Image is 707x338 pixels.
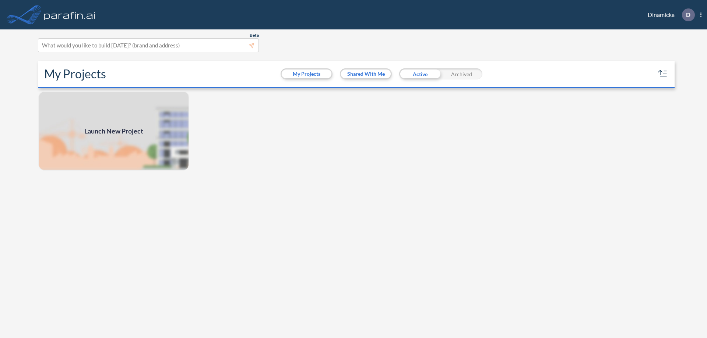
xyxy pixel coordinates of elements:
[441,68,482,79] div: Archived
[42,7,97,22] img: logo
[250,32,259,38] span: Beta
[686,11,690,18] p: D
[84,126,143,136] span: Launch New Project
[637,8,701,21] div: Dinamicka
[38,91,189,171] img: add
[341,70,391,78] button: Shared With Me
[44,67,106,81] h2: My Projects
[38,91,189,171] a: Launch New Project
[282,70,331,78] button: My Projects
[399,68,441,79] div: Active
[657,68,669,80] button: sort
